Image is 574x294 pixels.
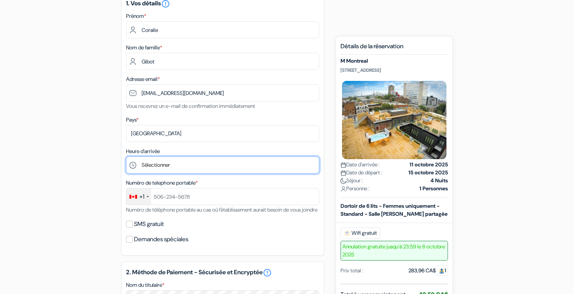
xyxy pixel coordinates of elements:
b: Dortoir de 6 lits - Femmes uniquement - Standard - Salle [PERSON_NAME] partagée [341,202,448,217]
div: Canada: +1 [126,188,151,205]
label: SMS gratuit [134,219,164,229]
label: Nom du titulaire [126,281,164,289]
img: calendar.svg [341,162,346,168]
div: Prix total : [341,267,363,275]
span: Séjour : [341,177,363,185]
input: Entrer adresse e-mail [126,84,319,101]
label: Numéro de telephone portable [126,179,198,187]
a: error_outline [263,268,272,277]
input: Entrer le nom de famille [126,53,319,70]
span: 1 [436,265,448,276]
img: free_wifi.svg [344,230,350,236]
strong: 4 Nuits [430,177,448,185]
label: Prénom [126,12,146,20]
div: 283,96 CA$ [408,267,448,275]
label: Adresse email [126,75,160,83]
small: Vous recevrez un e-mail de confirmation immédiatement [126,103,255,109]
h5: 2. Méthode de Paiement - Sécurisée et Encryptée [126,268,319,277]
p: [STREET_ADDRESS] [341,67,448,73]
input: 506-234-5678 [126,188,319,205]
img: user_icon.svg [341,186,346,192]
strong: 11 octobre 2025 [410,161,448,169]
strong: 15 octobre 2025 [408,169,448,177]
input: Entrez votre prénom [126,21,319,38]
small: Numéro de téléphone portable au cas où l'établissement aurait besoin de vous joindre [126,206,317,213]
span: Wifi gratuit [341,228,380,239]
span: Date d'arrivée : [341,161,380,169]
span: Date de départ : [341,169,382,177]
h5: M Montreal [341,58,448,64]
strong: 1 Personnes [419,185,448,193]
label: Nom de famille [126,44,162,52]
span: Annulation gratuite jusqu’à 23:59 le 8 octobre 2025 [341,241,448,261]
label: Demandes spéciales [134,234,188,245]
img: moon.svg [341,178,346,184]
label: Heure d'arrivée [126,147,160,155]
span: Personne : [341,185,369,193]
label: Pays [126,116,139,124]
img: calendar.svg [341,170,346,176]
h5: Détails de la réservation [341,43,448,55]
img: guest.svg [439,268,445,274]
div: +1 [139,192,144,201]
